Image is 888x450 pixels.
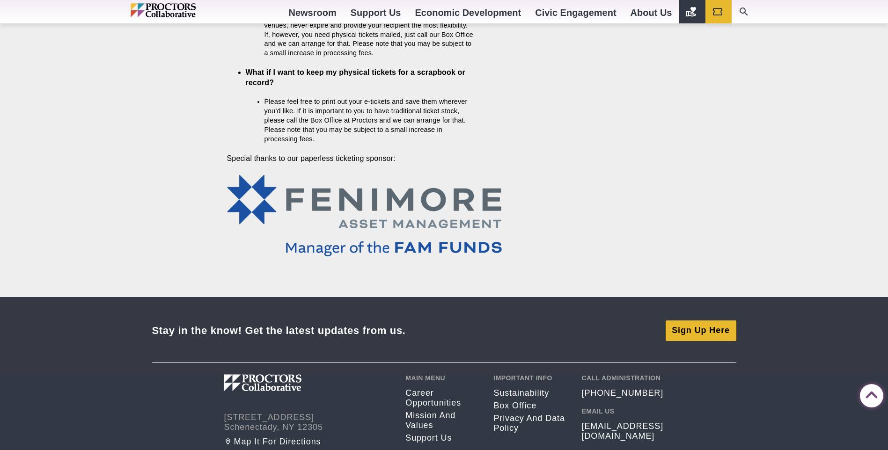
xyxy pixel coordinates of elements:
[493,388,567,398] a: Sustainability
[581,374,664,382] h2: Call Administration
[224,374,351,391] img: Proctors logo
[405,388,479,408] a: Career opportunities
[860,385,879,403] a: Back to Top
[405,411,479,430] a: Mission and Values
[224,437,392,447] a: Map it for directions
[224,413,392,432] address: [STREET_ADDRESS] Schenectady, NY 12305
[581,388,663,398] a: [PHONE_NUMBER]
[405,433,479,443] a: Support Us
[581,421,664,441] a: [EMAIL_ADDRESS][DOMAIN_NAME]
[493,414,567,433] a: Privacy and Data Policy
[227,175,502,256] img: Fenimore AM
[227,153,502,164] p: Special thanks to our paperless ticketing sponsor:
[131,3,236,17] img: Proctors logo
[264,97,474,144] li: Please feel free to print out your e-tickets and save them wherever you’d like. If it is importan...
[581,407,664,415] h2: Email Us
[246,68,465,87] strong: What if I want to keep my physical tickets for a scrapbook or record?
[152,324,406,337] div: Stay in the know! Get the latest updates from us.
[405,374,479,382] h2: Main Menu
[493,374,567,382] h2: Important Info
[493,401,567,411] a: Box Office
[666,320,736,341] a: Sign Up Here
